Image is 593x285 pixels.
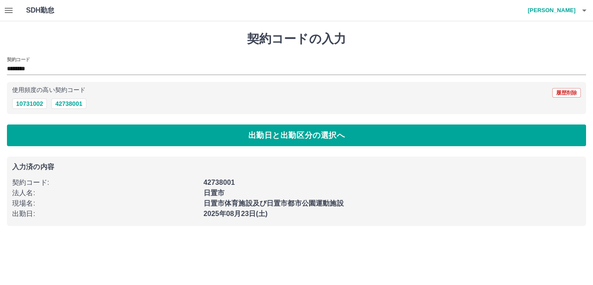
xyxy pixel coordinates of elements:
b: 日置市体育施設及び日置市都市公園運動施設 [204,200,344,207]
h1: 契約コードの入力 [7,32,586,46]
button: 出勤日と出勤区分の選択へ [7,124,586,146]
b: 42738001 [204,179,235,186]
p: 法人名 : [12,188,198,198]
p: 使用頻度の高い契約コード [12,87,86,93]
button: 42738001 [51,98,86,109]
b: 2025年08月23日(土) [204,210,268,217]
h2: 契約コード [7,56,30,63]
p: 入力済の内容 [12,164,581,170]
p: 出勤日 : [12,209,198,219]
p: 現場名 : [12,198,198,209]
button: 10731002 [12,98,47,109]
p: 契約コード : [12,177,198,188]
button: 履歴削除 [552,88,581,98]
b: 日置市 [204,189,224,197]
